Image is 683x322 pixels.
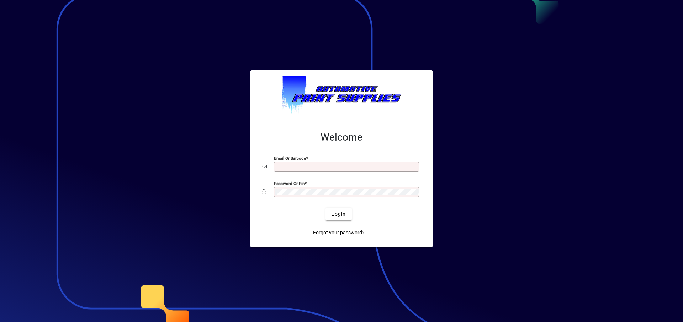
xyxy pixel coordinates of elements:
[262,131,421,143] h2: Welcome
[313,229,365,236] span: Forgot your password?
[331,211,346,218] span: Login
[310,226,367,239] a: Forgot your password?
[274,181,305,186] mat-label: Password or Pin
[325,208,351,220] button: Login
[274,156,306,161] mat-label: Email or Barcode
